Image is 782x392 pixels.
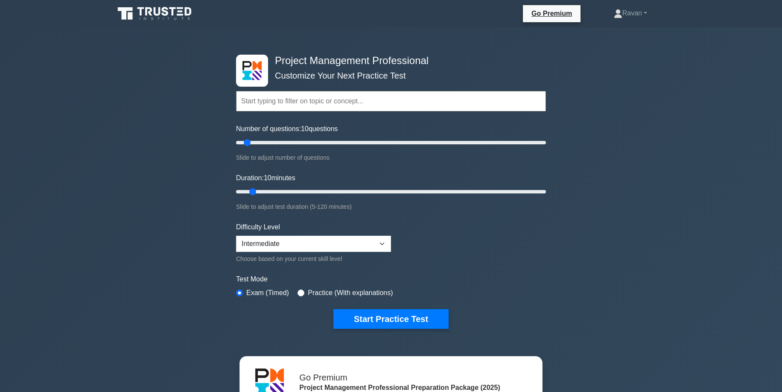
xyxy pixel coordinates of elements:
label: Number of questions: questions [236,124,338,134]
a: Go Premium [526,8,577,19]
a: Ravan [593,5,668,22]
input: Start typing to filter on topic or concept... [236,91,546,111]
button: Start Practice Test [333,309,449,329]
div: Choose based on your current skill level [236,254,391,264]
div: Slide to adjust test duration (5-120 minutes) [236,202,546,212]
div: Slide to adjust number of questions [236,152,546,163]
span: 10 [301,125,309,132]
label: Practice (With explanations) [308,288,393,298]
label: Duration: minutes [236,173,295,183]
label: Test Mode [236,274,546,284]
span: 10 [264,174,271,181]
h4: Project Management Professional [271,55,504,67]
label: Exam (Timed) [246,288,289,298]
label: Difficulty Level [236,222,280,232]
